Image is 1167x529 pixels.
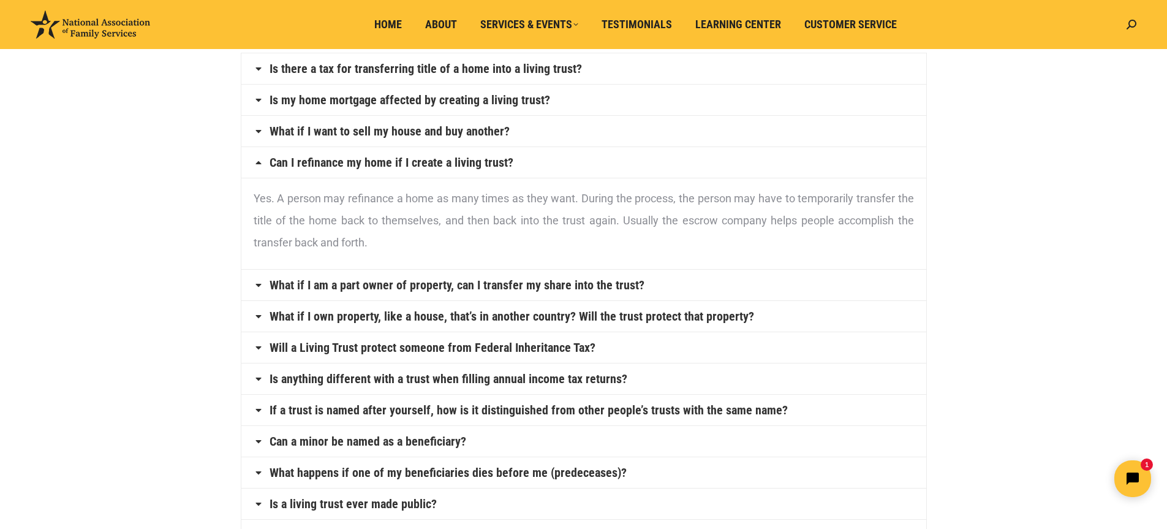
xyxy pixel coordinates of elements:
a: Is a living trust ever made public? [270,498,437,510]
a: About [417,13,466,36]
a: Is there a tax for transferring title of a home into a living trust? [270,63,582,75]
iframe: Tidio Chat [951,450,1161,508]
p: Yes. A person may refinance a home as many times as they want. During the process, the person may... [254,188,914,254]
span: About [425,18,457,31]
img: National Association of Family Services [31,10,150,39]
a: What if I want to sell my house and buy another? [270,125,510,137]
a: Customer Service [796,13,905,36]
a: Is anything different with a trust when filling annual income tax returns? [270,373,627,385]
span: Testimonials [602,18,672,31]
a: Testimonials [593,13,681,36]
a: What happens if one of my beneficiaries dies before me (predeceases)? [270,466,627,479]
a: Can a minor be named as a beneficiary? [270,435,466,447]
a: What if I am a part owner of property, can I transfer my share into the trust? [270,279,644,291]
a: What if I own property, like a house, that’s in another country? Will the trust protect that prop... [270,310,754,322]
a: Is my home mortgage affected by creating a living trust? [270,94,550,106]
span: Customer Service [804,18,897,31]
a: Will a Living Trust protect someone from Federal Inheritance Tax? [270,341,595,354]
a: Learning Center [687,13,790,36]
span: Services & Events [480,18,578,31]
a: If a trust is named after yourself, how is it distinguished from other people’s trusts with the s... [270,404,788,416]
span: Learning Center [695,18,781,31]
a: Can I refinance my home if I create a living trust? [270,156,513,169]
a: Home [366,13,410,36]
span: Home [374,18,402,31]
